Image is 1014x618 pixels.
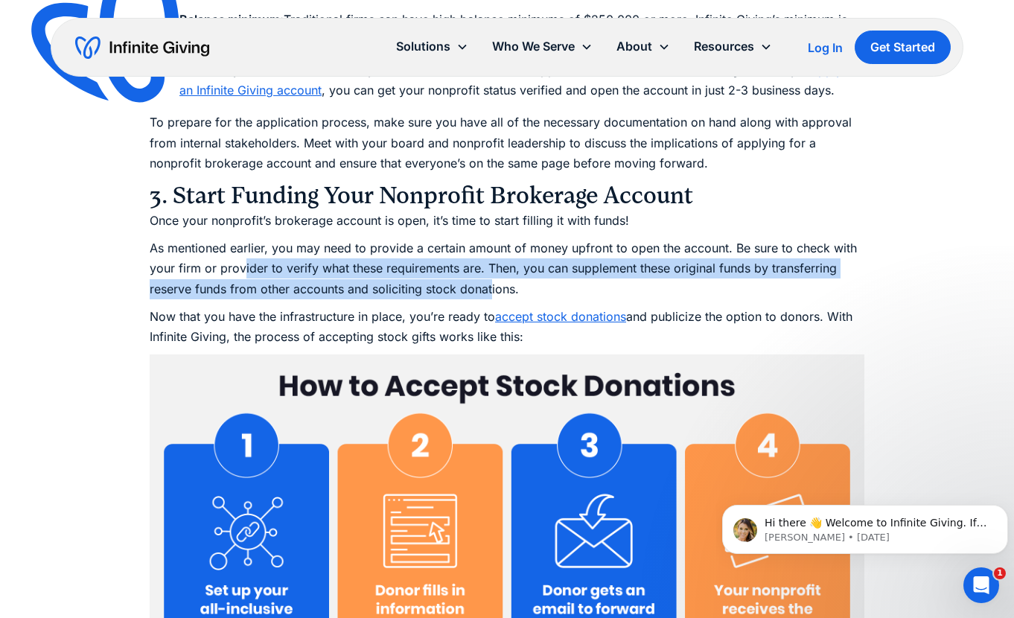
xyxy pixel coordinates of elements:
h3: 3. Start Funding Your Nonprofit Brokerage Account [150,181,864,211]
p: Once your nonprofit’s brokerage account is open, it’s time to start filling it with funds! [150,211,864,231]
a: accept stock donations [495,309,626,324]
div: Who We Serve [492,36,575,57]
li: Traditional firms can have high balance minimums of $250,000 or more. Infinite Giving’s minimum i... [179,10,864,50]
li: You may have to wait 4-5 weeks for approval from a traditional brokerage firm. If you , you can g... [179,60,864,101]
a: home [75,36,209,60]
p: As mentioned earlier, you may need to provide a certain amount of money upfront to open the accou... [150,238,864,299]
div: Resources [694,36,754,57]
div: About [616,36,652,57]
div: Solutions [384,31,480,63]
strong: Balance minimum: [179,12,284,27]
a: Log In [808,39,843,57]
div: Resources [682,31,784,63]
a: Get Started [855,31,951,64]
div: About [605,31,682,63]
iframe: Intercom live chat [963,567,999,603]
div: Who We Serve [480,31,605,63]
p: Now that you have the infrastructure in place, you’re ready to and publicize the option to donors... [150,307,864,347]
p: To prepare for the application process, make sure you have all of the necessary documentation on ... [150,112,864,173]
span: 1 [994,567,1006,579]
div: Log In [808,42,843,54]
div: Solutions [396,36,450,57]
iframe: Intercom notifications message [716,474,1014,578]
